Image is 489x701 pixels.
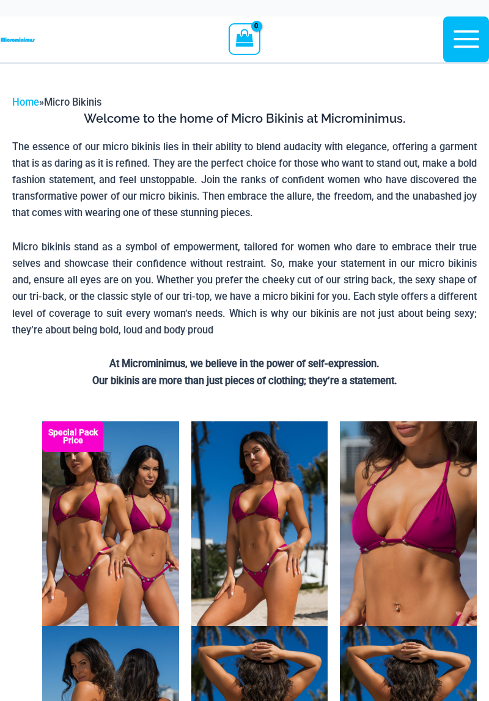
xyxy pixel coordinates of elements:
[229,23,260,55] a: View Shopping Cart, empty
[44,96,101,108] span: Micro Bikinis
[12,239,477,338] p: Micro bikinis stand as a symbol of empowerment, tailored for women who dare to embrace their true...
[92,375,397,387] strong: Our bikinis are more than just pieces of clothing; they’re a statement.
[191,421,328,626] img: Tight Rope Pink 319 Top 4228 Thong 05
[12,139,477,221] p: The essence of our micro bikinis lies in their ability to blend audacity with elegance, offering ...
[109,358,380,369] strong: At Microminimus, we believe in the power of self-expression.
[12,111,477,126] h3: Welcome to the home of Micro Bikinis at Microminimus.
[12,96,101,108] span: »
[42,421,179,626] img: Collection Pack F
[12,96,39,108] a: Home
[42,429,103,445] b: Special Pack Price
[340,421,477,626] img: Tight Rope Pink 319 Top 01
